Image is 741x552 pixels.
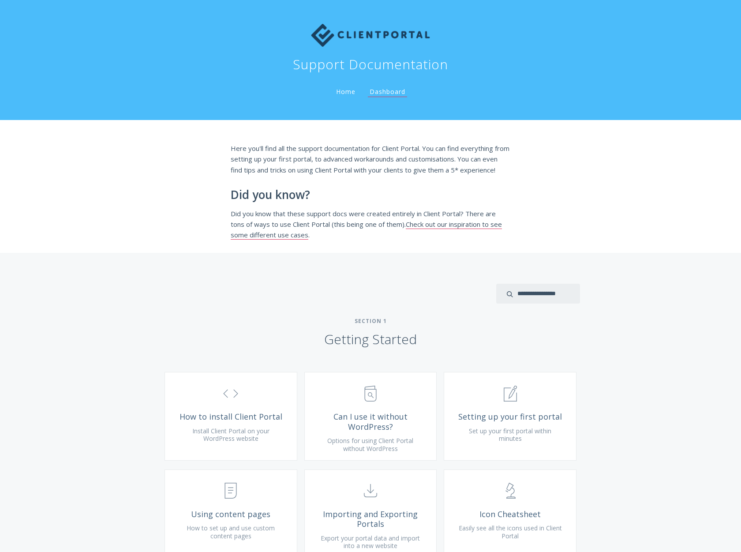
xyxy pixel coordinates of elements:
span: Importing and Exporting Portals [318,509,423,529]
a: Setting up your first portal Set up your first portal within minutes [444,372,576,461]
span: Install Client Portal on your WordPress website [192,427,269,443]
input: search input [496,284,580,304]
span: Set up your first portal within minutes [469,427,551,443]
span: Can I use it without WordPress? [318,412,423,432]
a: How to install Client Portal Install Client Portal on your WordPress website [165,372,297,461]
span: Icon Cheatsheet [457,509,563,519]
h2: Did you know? [231,188,510,202]
h1: Support Documentation [293,56,448,73]
a: Dashboard [368,87,407,97]
span: How to set up and use custom content pages [187,524,275,540]
a: Home [334,87,357,96]
span: Options for using Client Portal without WordPress [327,436,413,453]
span: Setting up your first portal [457,412,563,422]
p: Here you'll find all the support documentation for Client Portal. You can find everything from se... [231,143,510,175]
span: Easily see all the icons used in Client Portal [459,524,562,540]
span: How to install Client Portal [178,412,284,422]
a: Can I use it without WordPress? Options for using Client Portal without WordPress [304,372,437,461]
span: Using content pages [178,509,284,519]
p: Did you know that these support docs were created entirely in Client Portal? There are tons of wa... [231,208,510,240]
span: Export your portal data and import into a new website [321,534,420,550]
